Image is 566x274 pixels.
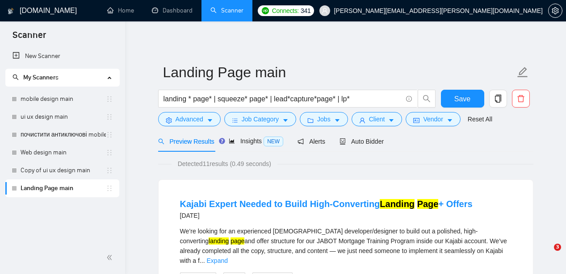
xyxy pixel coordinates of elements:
[298,138,304,145] span: notification
[548,4,562,18] button: setting
[21,90,106,108] a: mobile design main
[21,144,106,162] a: Web design main
[447,117,453,124] span: caret-down
[106,185,113,192] span: holder
[21,126,106,144] a: почистити антиключові mobile design main
[512,90,530,108] button: delete
[13,74,19,80] span: search
[517,66,528,78] span: edit
[106,113,113,120] span: holder
[163,61,515,83] input: Scanner name...
[106,149,113,156] span: holder
[441,90,484,108] button: Save
[352,112,402,126] button: userClientcaret-down
[417,199,439,209] mark: Page
[164,93,402,104] input: Search Freelance Jobs...
[5,108,119,126] li: ui ux design main
[264,137,283,146] span: NEW
[200,257,205,264] span: ...
[21,179,106,197] a: Landing Page main
[152,7,193,14] a: dashboardDashboard
[369,114,385,124] span: Client
[298,138,325,145] span: Alerts
[209,237,229,245] mark: landing
[388,117,394,124] span: caret-down
[166,117,172,124] span: setting
[468,114,492,124] a: Reset All
[5,144,119,162] li: Web design main
[158,138,214,145] span: Preview Results
[172,159,277,169] span: Detected 11 results (0.49 seconds)
[5,47,119,65] li: New Scanner
[231,237,244,245] mark: page
[5,90,119,108] li: mobile design main
[218,137,226,145] div: Tooltip anchor
[106,167,113,174] span: holder
[23,74,59,81] span: My Scanners
[301,6,310,16] span: 341
[21,162,106,179] a: Copy of ui ux design main
[8,4,14,18] img: logo
[106,253,115,262] span: double-left
[21,108,106,126] a: ui ux design main
[340,138,346,145] span: robot
[5,179,119,197] li: Landing Page main
[489,90,507,108] button: copy
[180,226,511,266] div: We’re looking for an experienced [DEMOGRAPHIC_DATA] developer/designer to build out a polished, h...
[232,117,238,124] span: bars
[210,7,243,14] a: searchScanner
[490,95,507,103] span: copy
[106,131,113,138] span: holder
[380,199,415,209] mark: Landing
[418,95,435,103] span: search
[158,112,221,126] button: settingAdvancedcaret-down
[413,117,419,124] span: idcard
[548,7,562,14] a: setting
[406,112,460,126] button: idcardVendorcaret-down
[272,6,299,16] span: Connects:
[107,7,134,14] a: homeHome
[554,244,561,251] span: 3
[423,114,443,124] span: Vendor
[229,137,283,145] span: Insights
[536,244,557,265] iframe: Intercom live chat
[229,138,235,144] span: area-chart
[180,210,473,221] div: [DATE]
[334,117,340,124] span: caret-down
[317,114,331,124] span: Jobs
[242,114,279,124] span: Job Category
[307,117,314,124] span: folder
[454,93,470,104] span: Save
[300,112,348,126] button: folderJobscaret-down
[180,199,473,209] a: Kajabi Expert Needed to Build High-ConvertingLanding Page+ Offers
[207,257,228,264] a: Expand
[106,95,113,103] span: holder
[207,117,213,124] span: caret-down
[13,47,112,65] a: New Scanner
[340,138,384,145] span: Auto Bidder
[282,117,289,124] span: caret-down
[176,114,203,124] span: Advanced
[512,95,529,103] span: delete
[359,117,365,124] span: user
[13,74,59,81] span: My Scanners
[418,90,436,108] button: search
[322,8,328,14] span: user
[5,162,119,179] li: Copy of ui ux design main
[262,7,269,14] img: upwork-logo.png
[5,29,53,47] span: Scanner
[224,112,296,126] button: barsJob Categorycaret-down
[158,138,164,145] span: search
[549,7,562,14] span: setting
[406,96,412,102] span: info-circle
[5,126,119,144] li: почистити антиключові mobile design main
